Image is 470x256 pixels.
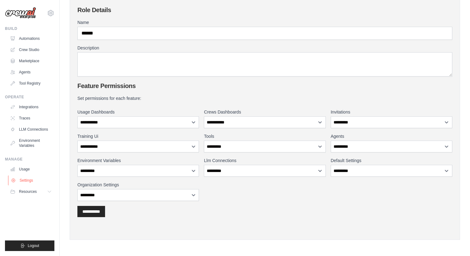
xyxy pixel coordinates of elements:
span: Logout [28,243,39,248]
div: Operate [5,95,54,100]
h2: Role Details [77,6,452,14]
button: Logout [5,240,54,251]
legend: Set permissions for each feature: [77,95,452,101]
label: Crews Dashboards [204,109,325,115]
h2: Feature Permissions [77,81,452,90]
a: Environment Variables [7,136,54,151]
a: Settings [8,175,55,185]
a: Integrations [7,102,54,112]
label: Organization Settings [77,182,199,188]
a: Marketplace [7,56,54,66]
label: Invitations [331,109,452,115]
label: Agents [331,133,452,139]
span: Resources [19,189,37,194]
div: Build [5,26,54,31]
label: Llm Connections [204,157,325,164]
img: Logo [5,7,36,19]
button: Resources [7,187,54,197]
a: LLM Connections [7,124,54,134]
label: Usage Dashboards [77,109,199,115]
a: Crew Studio [7,45,54,55]
label: Description [77,45,452,51]
label: Name [77,19,452,26]
a: Tool Registry [7,78,54,88]
label: Default Settings [331,157,452,164]
a: Traces [7,113,54,123]
label: Tools [204,133,325,139]
a: Usage [7,164,54,174]
a: Agents [7,67,54,77]
div: Manage [5,157,54,162]
label: Environment Variables [77,157,199,164]
a: Automations [7,34,54,44]
label: Training Ui [77,133,199,139]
